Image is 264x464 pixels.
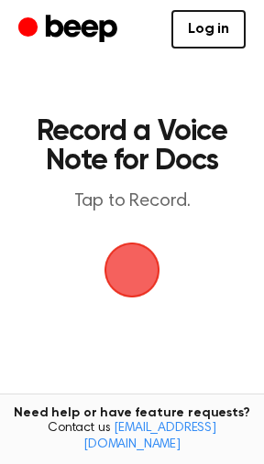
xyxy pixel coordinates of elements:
[33,190,231,213] p: Tap to Record.
[171,10,246,49] a: Log in
[18,12,122,48] a: Beep
[11,421,253,453] span: Contact us
[33,117,231,176] h1: Record a Voice Note for Docs
[83,422,216,451] a: [EMAIL_ADDRESS][DOMAIN_NAME]
[104,243,159,297] img: Beep Logo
